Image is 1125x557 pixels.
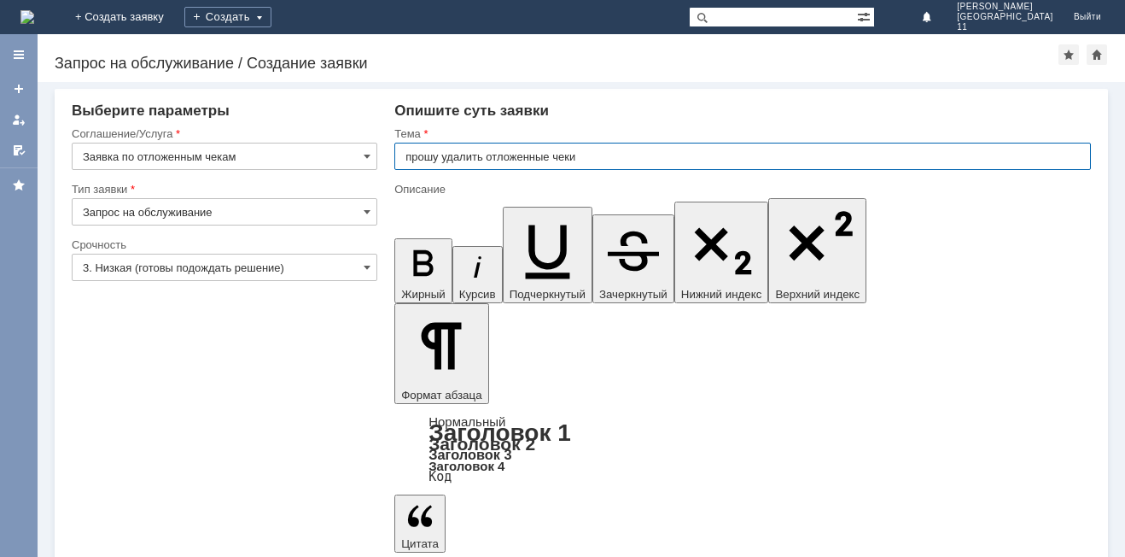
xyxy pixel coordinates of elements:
span: Расширенный поиск [857,8,874,24]
button: Цитата [394,495,446,553]
span: Зачеркнутый [599,288,667,301]
div: Соглашение/Услуга [72,128,374,139]
span: Курсив [459,288,496,301]
button: Верхний индекс [768,198,866,303]
span: [GEOGRAPHIC_DATA] [957,12,1053,22]
button: Подчеркнутый [503,207,592,303]
a: Мои согласования [5,137,32,164]
a: Перейти на домашнюю страницу [20,10,34,24]
button: Формат абзаца [394,303,488,404]
span: Формат абзаца [401,389,481,402]
a: Заголовок 2 [428,434,535,454]
a: Заголовок 4 [428,459,504,473]
div: Тема [394,128,1087,139]
img: logo [20,10,34,24]
div: Создать [184,7,271,27]
div: Сделать домашней страницей [1087,44,1107,65]
a: Код [428,469,452,484]
a: Заголовок 1 [428,419,571,446]
button: Курсив [452,246,503,303]
a: Создать заявку [5,75,32,103]
a: Заголовок 3 [428,447,511,462]
span: Выберите параметры [72,103,230,119]
span: Подчеркнутый [510,288,586,301]
div: Формат абзаца [394,416,1091,483]
button: Зачеркнутый [592,214,674,303]
div: Запрос на обслуживание / Создание заявки [55,55,1058,72]
div: Срочность [72,239,374,250]
div: Добавить в избранное [1058,44,1079,65]
button: Нижний индекс [674,202,769,303]
a: Нормальный [428,414,505,429]
div: Тип заявки [72,184,374,195]
span: 11 [957,22,1053,32]
span: [PERSON_NAME] [957,2,1053,12]
span: Цитата [401,537,439,550]
span: Нижний индекс [681,288,762,301]
button: Жирный [394,238,452,303]
div: Описание [394,184,1087,195]
span: Верхний индекс [775,288,860,301]
a: Мои заявки [5,106,32,133]
span: Жирный [401,288,446,301]
span: Опишите суть заявки [394,103,549,119]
